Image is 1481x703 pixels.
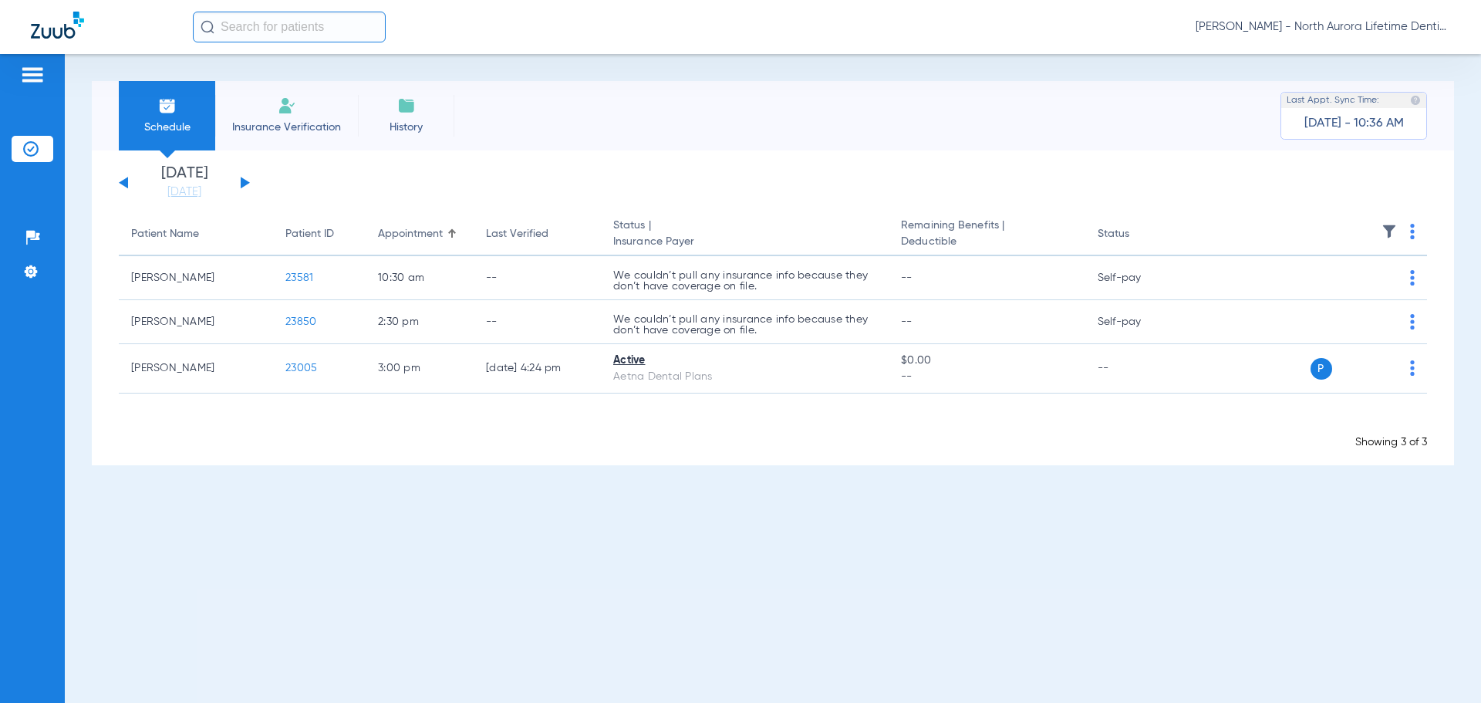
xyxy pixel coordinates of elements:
img: History [397,96,416,115]
img: last sync help info [1410,95,1421,106]
img: group-dot-blue.svg [1410,270,1415,286]
span: Deductible [901,234,1072,250]
span: Insurance Payer [613,234,876,250]
div: Last Verified [486,226,589,242]
input: Search for patients [193,12,386,42]
div: Appointment [378,226,461,242]
span: Last Appt. Sync Time: [1287,93,1379,108]
span: Showing 3 of 3 [1355,437,1427,448]
span: P [1311,358,1332,380]
p: We couldn’t pull any insurance info because they don’t have coverage on file. [613,270,876,292]
img: filter.svg [1381,224,1397,239]
td: -- [474,300,601,344]
img: hamburger-icon [20,66,45,84]
div: Patient Name [131,226,199,242]
span: 23850 [285,316,316,327]
span: 23581 [285,272,313,283]
span: -- [901,272,913,283]
img: group-dot-blue.svg [1410,224,1415,239]
img: Zuub Logo [31,12,84,39]
span: [DATE] - 10:36 AM [1304,116,1404,131]
li: [DATE] [138,166,231,200]
span: -- [901,316,913,327]
span: 23005 [285,363,317,373]
a: [DATE] [138,184,231,200]
div: Last Verified [486,226,548,242]
img: group-dot-blue.svg [1410,314,1415,330]
div: Appointment [378,226,443,242]
span: History [369,120,443,135]
div: Patient ID [285,226,334,242]
td: Self-pay [1085,256,1189,300]
td: 2:30 PM [366,300,474,344]
th: Remaining Benefits | [889,213,1085,256]
p: We couldn’t pull any insurance info because they don’t have coverage on file. [613,314,876,336]
th: Status [1085,213,1189,256]
img: Search Icon [201,20,214,34]
span: -- [901,369,1072,385]
td: Self-pay [1085,300,1189,344]
div: Patient ID [285,226,353,242]
div: Patient Name [131,226,261,242]
img: group-dot-blue.svg [1410,360,1415,376]
td: 3:00 PM [366,344,474,394]
div: Aetna Dental Plans [613,369,876,385]
span: Schedule [130,120,204,135]
td: [PERSON_NAME] [119,256,273,300]
td: -- [1085,344,1189,394]
td: -- [474,256,601,300]
span: $0.00 [901,353,1072,369]
td: 10:30 AM [366,256,474,300]
img: Schedule [158,96,177,115]
img: Manual Insurance Verification [278,96,296,115]
span: Insurance Verification [227,120,346,135]
td: [PERSON_NAME] [119,300,273,344]
th: Status | [601,213,889,256]
td: [PERSON_NAME] [119,344,273,394]
span: [PERSON_NAME] - North Aurora Lifetime Dentistry [1196,19,1450,35]
div: Active [613,353,876,369]
td: [DATE] 4:24 PM [474,344,601,394]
